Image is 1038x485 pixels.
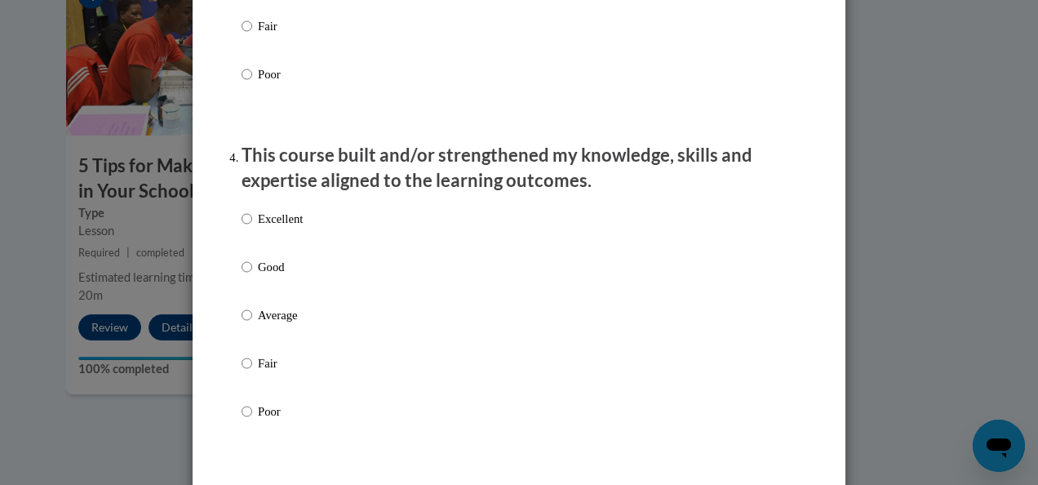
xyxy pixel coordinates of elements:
input: Fair [242,17,252,35]
p: Excellent [258,210,303,228]
input: Poor [242,403,252,420]
input: Average [242,306,252,324]
p: Poor [258,65,303,83]
p: Poor [258,403,303,420]
input: Poor [242,65,252,83]
input: Fair [242,354,252,372]
p: Average [258,306,303,324]
input: Good [242,258,252,276]
p: This course built and/or strengthened my knowledge, skills and expertise aligned to the learning ... [242,143,796,194]
input: Excellent [242,210,252,228]
p: Fair [258,17,303,35]
p: Good [258,258,303,276]
p: Fair [258,354,303,372]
